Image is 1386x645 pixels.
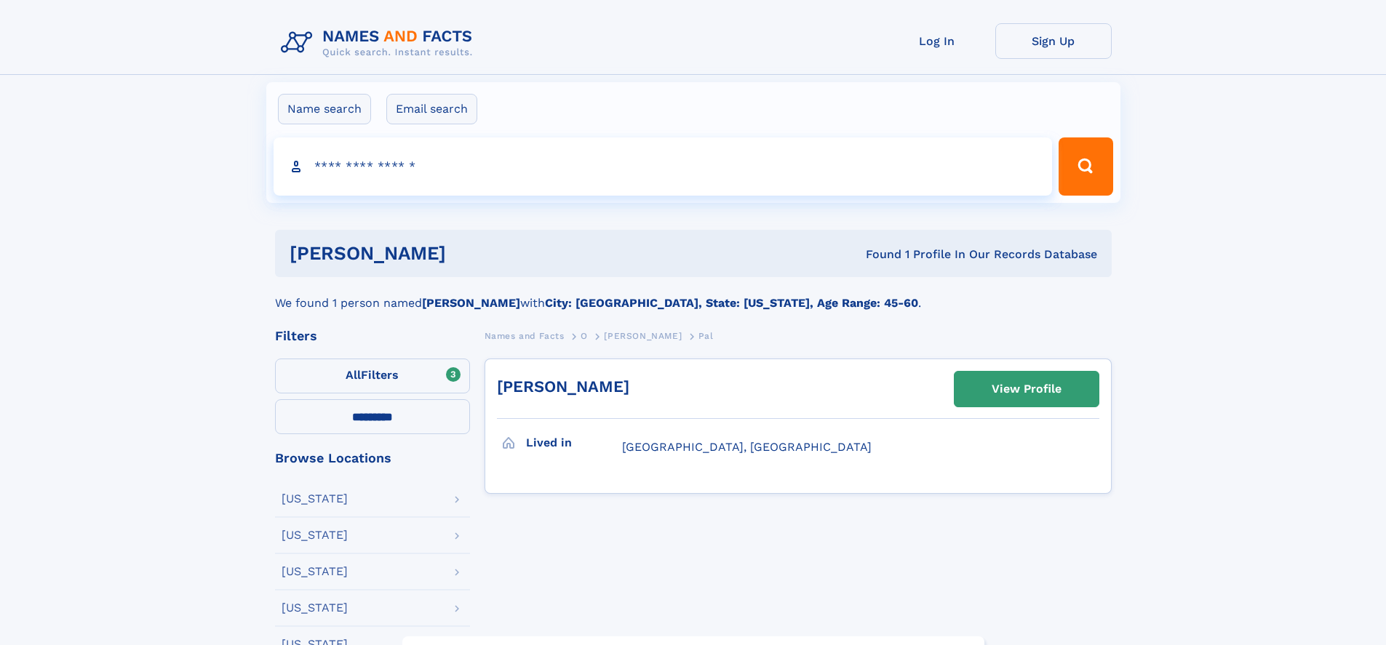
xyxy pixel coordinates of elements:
[698,331,714,341] span: Pal
[526,430,622,455] h3: Lived in
[604,331,682,341] span: [PERSON_NAME]
[275,277,1112,312] div: We found 1 person named with .
[422,296,520,310] b: [PERSON_NAME]
[497,377,629,396] a: [PERSON_NAME]
[604,326,682,345] a: [PERSON_NAME]
[545,296,918,310] b: City: [GEOGRAPHIC_DATA], State: [US_STATE], Age Range: 45-60
[622,440,872,454] span: [GEOGRAPHIC_DATA], [GEOGRAPHIC_DATA]
[282,493,348,505] div: [US_STATE]
[290,244,656,263] h1: [PERSON_NAME]
[485,326,565,345] a: Names and Facts
[1059,137,1112,196] button: Search Button
[282,566,348,577] div: [US_STATE]
[275,23,485,63] img: Logo Names and Facts
[955,372,1099,406] a: View Profile
[581,331,588,341] span: O
[581,326,588,345] a: O
[879,23,995,59] a: Log In
[275,452,470,465] div: Browse Locations
[275,358,470,393] label: Filters
[278,94,371,124] label: Name search
[282,602,348,614] div: [US_STATE]
[346,368,361,382] span: All
[992,372,1062,406] div: View Profile
[386,94,477,124] label: Email search
[282,529,348,541] div: [US_STATE]
[274,137,1053,196] input: search input
[275,329,470,342] div: Filters
[995,23,1112,59] a: Sign Up
[656,247,1097,263] div: Found 1 Profile In Our Records Database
